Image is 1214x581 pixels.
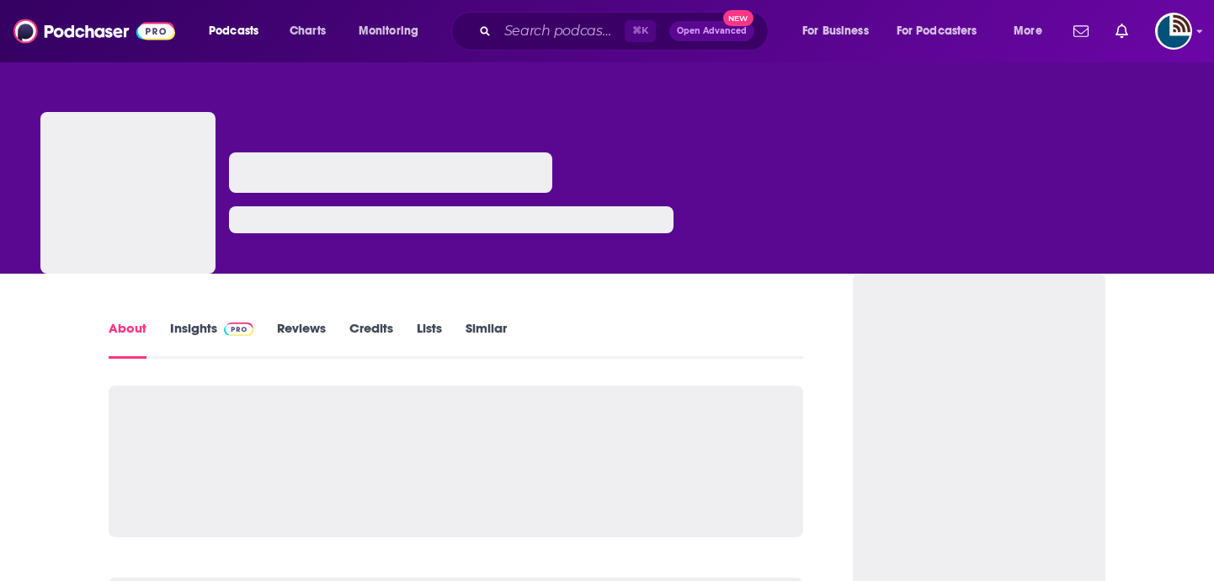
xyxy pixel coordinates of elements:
a: Charts [279,18,336,45]
button: Show profile menu [1155,13,1192,50]
button: open menu [886,18,1002,45]
img: Podchaser - Follow, Share and Rate Podcasts [13,15,175,47]
button: open menu [791,18,890,45]
div: Search podcasts, credits, & more... [467,12,785,51]
a: Show notifications dropdown [1067,17,1095,45]
span: New [723,10,753,26]
span: Open Advanced [677,27,747,35]
button: open menu [1002,18,1063,45]
button: open menu [347,18,440,45]
a: Show notifications dropdown [1109,17,1135,45]
a: About [109,320,146,359]
span: Charts [290,19,326,43]
a: Credits [349,320,393,359]
span: Logged in as tdunyak [1155,13,1192,50]
a: Lists [417,320,442,359]
a: InsightsPodchaser Pro [170,320,253,359]
input: Search podcasts, credits, & more... [498,18,625,45]
img: Podchaser Pro [224,322,253,336]
span: More [1014,19,1042,43]
a: Similar [466,320,507,359]
img: User Profile [1155,13,1192,50]
button: Open AdvancedNew [669,21,754,41]
span: For Podcasters [897,19,977,43]
button: open menu [197,18,280,45]
span: ⌘ K [625,20,656,42]
span: Monitoring [359,19,418,43]
span: For Business [802,19,869,43]
a: Reviews [277,320,326,359]
span: Podcasts [209,19,258,43]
